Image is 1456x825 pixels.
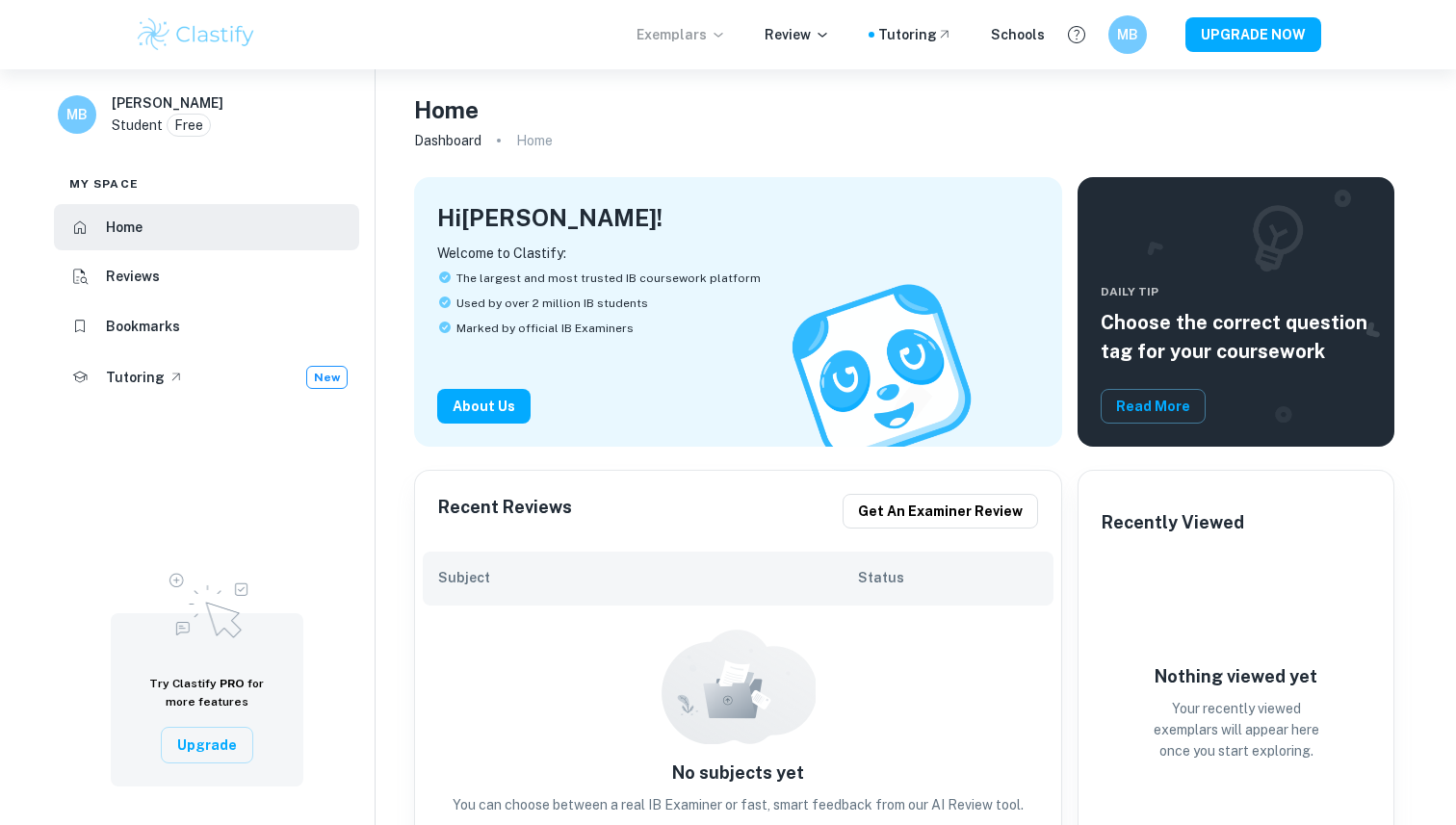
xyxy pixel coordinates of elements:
[456,320,634,337] span: Marked by official IB Examiners
[843,494,1038,529] button: Get an examiner review
[1108,15,1147,54] button: MB
[456,295,648,312] span: Used by over 2 million IB students
[220,677,245,690] span: PRO
[54,254,359,300] a: Reviews
[1101,389,1206,424] button: Read More
[1102,509,1244,536] h6: Recently Viewed
[54,303,359,349] a: Bookmarks
[1140,698,1333,761] p: Your recently viewed exemplars will appear here once you start exploring.
[516,130,553,151] p: Home
[1185,17,1321,52] button: UPGRADE NOW
[1101,283,1371,300] span: Daily Tip
[437,200,663,235] h4: Hi [PERSON_NAME] !
[991,24,1045,45] a: Schools
[423,760,1053,786] h6: No subjects yet
[112,92,223,114] h6: [PERSON_NAME]
[106,316,180,337] h6: Bookmarks
[456,270,761,287] span: The largest and most trusted IB coursework platform
[307,369,347,386] span: New
[134,675,280,711] h6: Try Clastify for more features
[438,494,572,529] h6: Recent Reviews
[106,217,143,238] h6: Home
[1117,24,1139,45] h6: MB
[106,266,160,287] h6: Reviews
[54,204,359,250] a: Home
[1060,18,1093,51] button: Help and Feedback
[765,24,830,45] p: Review
[106,367,165,388] h6: Tutoring
[161,727,253,763] button: Upgrade
[414,127,481,154] a: Dashboard
[159,561,255,644] img: Upgrade to Pro
[1140,663,1333,690] h6: Nothing viewed yet
[54,353,359,401] a: TutoringNew
[112,115,163,136] p: Student
[438,567,858,588] h6: Subject
[135,15,257,54] img: Clastify logo
[437,389,531,424] button: About Us
[423,794,1053,815] p: You can choose between a real IB Examiner or fast, smart feedback from our AI Review tool.
[414,92,479,127] h4: Home
[1101,308,1371,366] h5: Choose the correct question tag for your coursework
[69,175,139,193] span: My space
[878,24,952,45] a: Tutoring
[66,104,89,125] h6: MB
[437,243,1039,264] p: Welcome to Clastify:
[858,567,1038,588] h6: Status
[174,115,203,136] p: Free
[637,24,726,45] p: Exemplars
